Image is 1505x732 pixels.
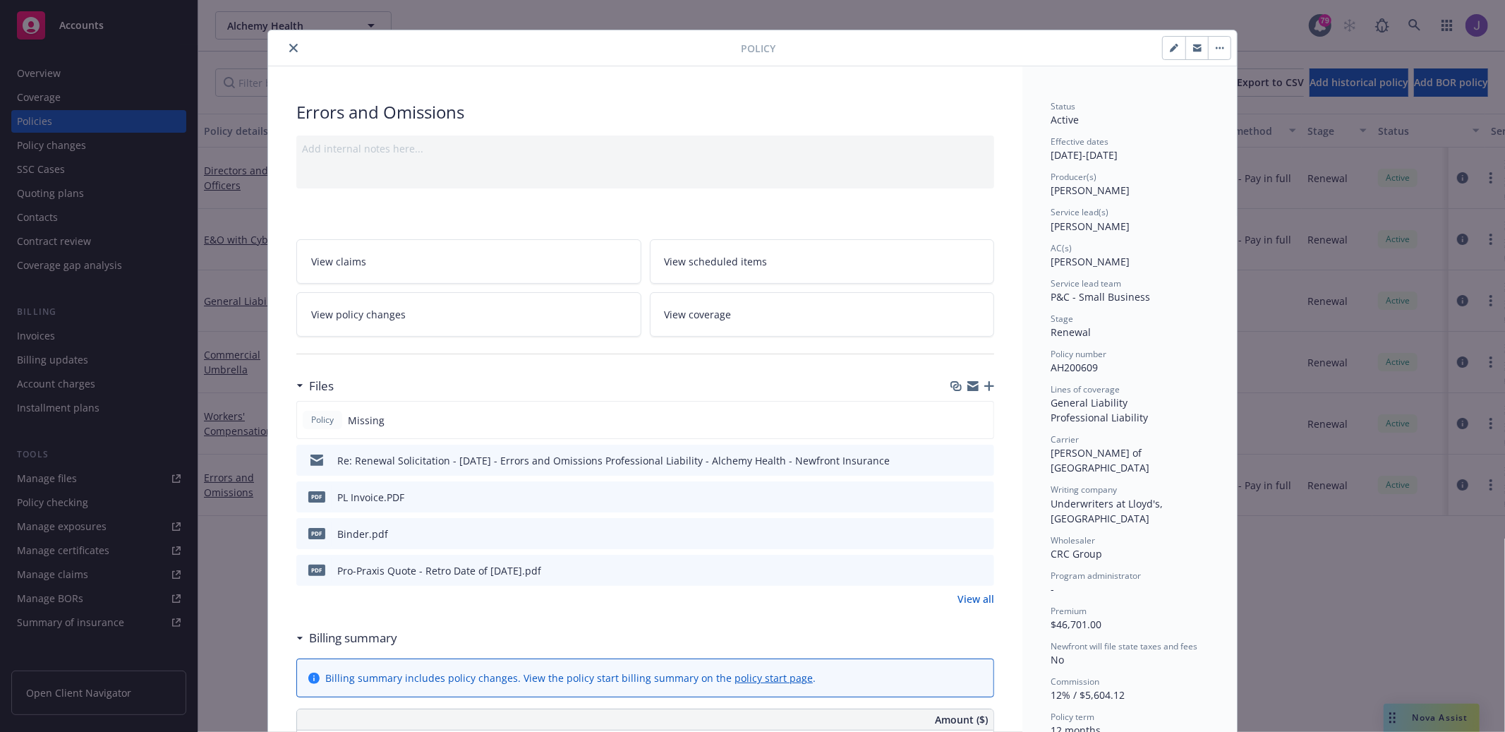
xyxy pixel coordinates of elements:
[1051,484,1117,496] span: Writing company
[1051,290,1150,304] span: P&C - Small Business
[1051,605,1087,617] span: Premium
[1051,171,1096,183] span: Producer(s)
[308,491,325,502] span: PDF
[1051,325,1091,339] span: Renewal
[1051,582,1054,596] span: -
[650,239,995,284] a: View scheduled items
[953,453,965,468] button: download file
[309,377,334,395] h3: Files
[337,527,388,541] div: Binder.pdf
[337,453,890,468] div: Re: Renewal Solicitation - [DATE] - Errors and Omissions Professional Liability - Alchemy Health ...
[1051,136,1209,162] div: [DATE] - [DATE]
[1051,711,1094,723] span: Policy term
[1051,206,1108,218] span: Service lead(s)
[1051,640,1197,652] span: Newfront will file state taxes and fees
[1051,100,1075,112] span: Status
[976,490,989,505] button: preview file
[1051,570,1141,582] span: Program administrator
[296,377,334,395] div: Files
[650,292,995,337] a: View coverage
[741,41,775,56] span: Policy
[309,629,397,647] h3: Billing summary
[325,671,816,685] div: Billing summary includes policy changes. View the policy start billing summary on the .
[311,307,406,322] span: View policy changes
[308,528,325,539] span: pdf
[296,239,641,284] a: View claims
[953,563,965,578] button: download file
[1051,184,1130,197] span: [PERSON_NAME]
[296,292,641,337] a: View policy changes
[1051,410,1209,425] div: Professional Liability
[1051,395,1209,410] div: General Liability
[1051,242,1072,254] span: AC(s)
[953,527,965,541] button: download file
[1051,676,1099,688] span: Commission
[1051,534,1095,546] span: Wholesaler
[1051,433,1079,445] span: Carrier
[1051,497,1166,525] span: Underwriters at Lloyd's, [GEOGRAPHIC_DATA]
[296,100,994,124] div: Errors and Omissions
[976,563,989,578] button: preview file
[348,413,385,428] span: Missing
[285,40,302,56] button: close
[302,141,989,156] div: Add internal notes here...
[976,453,989,468] button: preview file
[1051,688,1125,702] span: 12% / $5,604.12
[957,592,994,606] a: View all
[1051,348,1106,360] span: Policy number
[935,712,988,727] span: Amount ($)
[1051,618,1101,631] span: $46,701.00
[1051,383,1120,395] span: Lines of coverage
[1051,277,1121,289] span: Service lead team
[1051,446,1149,474] span: [PERSON_NAME] of [GEOGRAPHIC_DATA]
[308,414,337,426] span: Policy
[1051,220,1130,233] span: [PERSON_NAME]
[1051,113,1079,126] span: Active
[1051,361,1098,374] span: AH200609
[665,307,732,322] span: View coverage
[1051,313,1073,325] span: Stage
[308,565,325,575] span: pdf
[1051,255,1130,268] span: [PERSON_NAME]
[296,629,397,647] div: Billing summary
[337,490,404,505] div: PL Invoice.PDF
[1051,547,1102,560] span: CRC Group
[976,527,989,541] button: preview file
[337,563,541,578] div: Pro-Praxis Quote - Retro Date of [DATE].pdf
[953,490,965,505] button: download file
[1051,653,1064,666] span: No
[735,671,813,685] a: policy start page
[1051,136,1108,148] span: Effective dates
[311,254,366,269] span: View claims
[665,254,768,269] span: View scheduled items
